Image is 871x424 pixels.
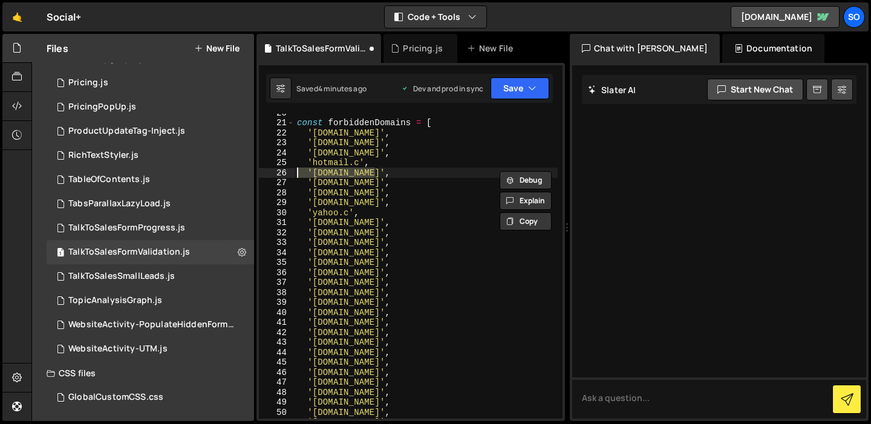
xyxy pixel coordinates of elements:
[588,84,636,96] h2: Slater AI
[500,212,552,230] button: Copy
[194,44,240,53] button: New File
[47,216,254,240] div: 15116/41316.js
[259,308,295,318] div: 40
[259,348,295,358] div: 44
[467,42,518,54] div: New File
[259,328,295,338] div: 42
[259,408,295,418] div: 50
[47,385,254,409] div: 15116/40351.css
[259,148,295,158] div: 24
[570,34,720,63] div: Chat with [PERSON_NAME]
[259,338,295,348] div: 43
[68,102,136,113] div: PricingPopUp.js
[731,6,840,28] a: [DOMAIN_NAME]
[500,192,552,210] button: Explain
[403,42,443,54] div: Pricing.js
[259,198,295,208] div: 29
[2,2,32,31] a: 🤙
[259,138,295,148] div: 23
[259,278,295,288] div: 37
[259,397,295,408] div: 49
[68,247,190,258] div: TalkToSalesFormValidation.js
[68,126,185,137] div: ProductUpdateTag-Inject.js
[259,228,295,238] div: 32
[47,192,254,216] div: 15116/39536.js
[32,361,254,385] div: CSS files
[259,298,295,308] div: 39
[385,6,486,28] button: Code + Tools
[259,188,295,198] div: 28
[259,318,295,328] div: 41
[68,150,139,161] div: RichTextStyler.js
[259,377,295,388] div: 47
[318,83,367,94] div: 4 minutes ago
[47,168,254,192] div: 15116/45787.js
[259,258,295,268] div: 35
[47,71,254,95] div: 15116/40643.js
[259,178,295,188] div: 27
[47,95,254,119] div: 15116/45407.js
[259,288,295,298] div: 38
[68,392,163,403] div: GlobalCustomCSS.css
[47,264,254,289] div: 15116/40948.js
[259,368,295,378] div: 46
[276,42,367,54] div: TalkToSalesFormValidation.js
[47,240,254,264] div: 15116/40952.js
[47,143,254,168] div: 15116/45334.js
[500,171,552,189] button: Debug
[68,344,168,354] div: WebsiteActivity-UTM.js
[68,77,108,88] div: Pricing.js
[68,295,162,306] div: TopicAnalysisGraph.js
[707,79,803,100] button: Start new chat
[259,158,295,168] div: 25
[47,337,254,361] div: 15116/40185.js
[47,313,258,337] div: 15116/40674.js
[68,174,150,185] div: TableOfContents.js
[491,77,549,99] button: Save
[259,357,295,368] div: 45
[68,319,235,330] div: WebsiteActivity-PopulateHiddenForms.js
[259,248,295,258] div: 34
[259,268,295,278] div: 36
[296,83,367,94] div: Saved
[259,218,295,228] div: 31
[259,388,295,398] div: 48
[68,223,185,233] div: TalkToSalesFormProgress.js
[47,119,254,143] div: 15116/40695.js
[259,128,295,139] div: 22
[259,168,295,178] div: 26
[57,249,64,258] span: 1
[722,34,824,63] div: Documentation
[843,6,865,28] a: So
[259,208,295,218] div: 30
[47,289,254,313] div: 15116/41400.js
[47,10,81,24] div: Social+
[68,198,171,209] div: TabsParallaxLazyLoad.js
[259,118,295,128] div: 21
[68,271,175,282] div: TalkToSalesSmallLeads.js
[259,238,295,248] div: 33
[401,83,483,94] div: Dev and prod in sync
[47,42,68,55] h2: Files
